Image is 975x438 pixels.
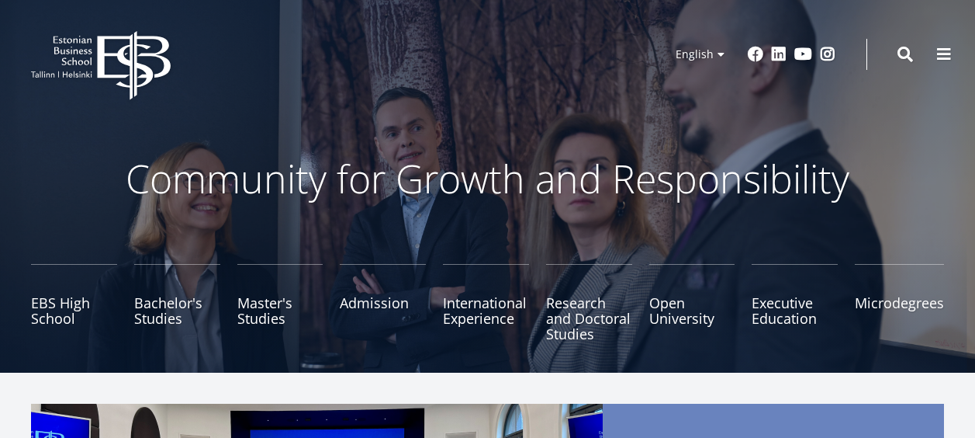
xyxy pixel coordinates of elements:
a: Microdegrees [855,264,944,342]
a: EBS High School [31,264,117,342]
p: Community for Growth and Responsibility [77,155,899,202]
a: Master's Studies [237,264,323,342]
a: Open University [649,264,735,342]
a: Instagram [820,47,835,62]
a: Bachelor's Studies [134,264,220,342]
a: Youtube [794,47,812,62]
a: Facebook [748,47,763,62]
a: Research and Doctoral Studies [546,264,632,342]
a: Executive Education [752,264,838,342]
a: Linkedin [771,47,787,62]
a: International Experience [443,264,529,342]
a: Admission [340,264,426,342]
